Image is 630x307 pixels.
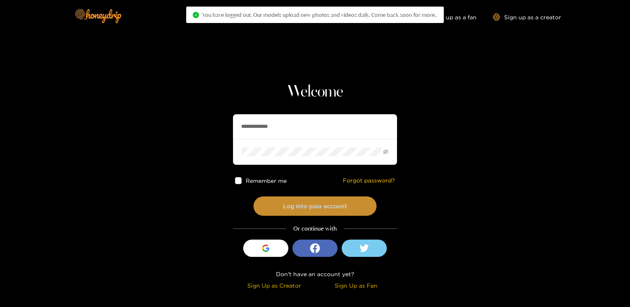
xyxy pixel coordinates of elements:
[253,196,377,216] button: Log into your account
[493,14,561,21] a: Sign up as a creator
[235,281,313,290] div: Sign Up as Creator
[343,177,395,184] a: Forgot password?
[420,14,477,21] a: Sign up as a fan
[193,12,199,18] span: check-circle
[233,82,397,102] h1: Welcome
[246,178,287,184] span: Remember me
[317,281,395,290] div: Sign Up as Fan
[233,224,397,233] div: Or continue with
[202,12,437,18] span: You have logged out. Our models upload new photos and videos daily. Come back soon for more..
[383,149,388,155] span: eye-invisible
[233,269,397,279] div: Don't have an account yet?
